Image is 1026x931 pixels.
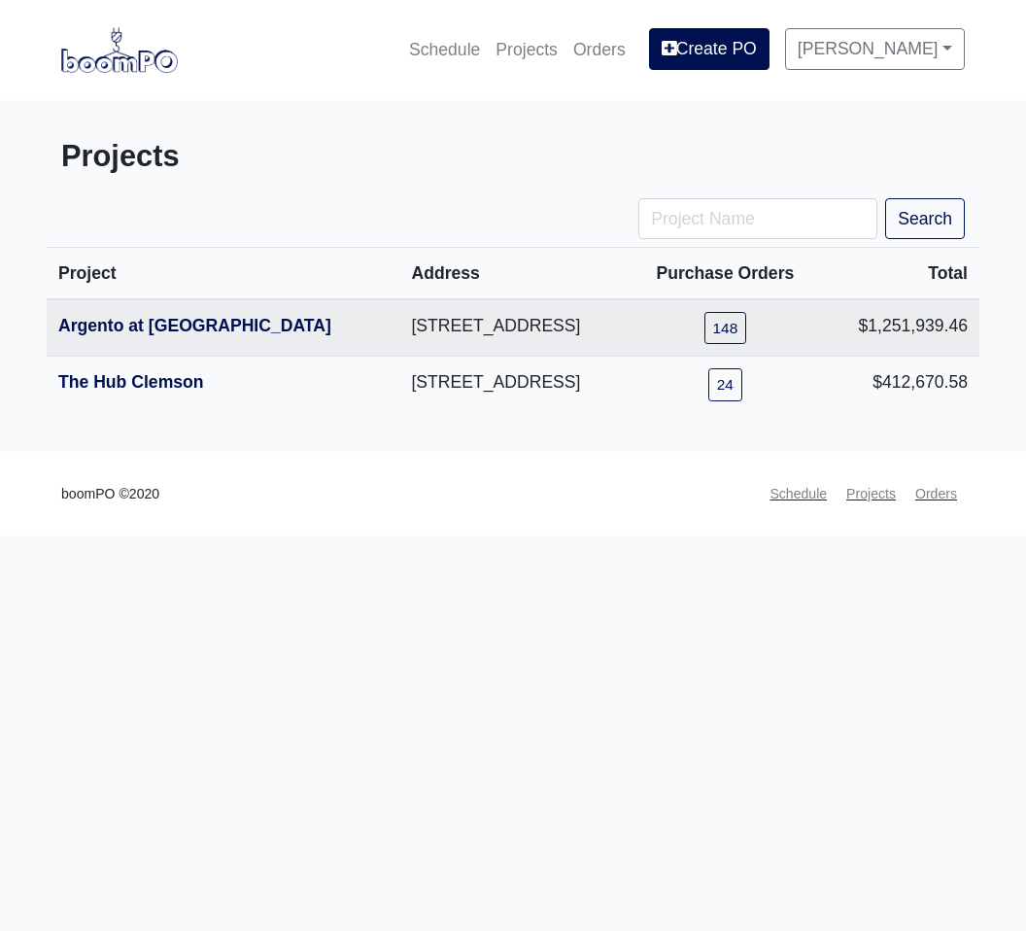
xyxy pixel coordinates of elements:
[61,27,178,72] img: boomPO
[61,483,159,505] small: boomPO ©2020
[821,299,979,357] td: $1,251,939.46
[47,248,399,300] th: Project
[885,198,965,239] button: Search
[708,368,742,400] a: 24
[58,316,331,335] a: Argento at [GEOGRAPHIC_DATA]
[630,248,822,300] th: Purchase Orders
[821,248,979,300] th: Total
[401,28,488,71] a: Schedule
[399,299,629,357] td: [STREET_ADDRESS]
[399,357,629,413] td: [STREET_ADDRESS]
[399,248,629,300] th: Address
[907,475,965,513] a: Orders
[58,372,204,392] a: The Hub Clemson
[821,357,979,413] td: $412,670.58
[704,312,747,344] a: 148
[838,475,904,513] a: Projects
[638,198,877,239] input: Project Name
[565,28,633,71] a: Orders
[649,28,769,69] a: Create PO
[785,28,965,69] a: [PERSON_NAME]
[488,28,565,71] a: Projects
[61,139,498,175] h3: Projects
[762,475,835,513] a: Schedule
